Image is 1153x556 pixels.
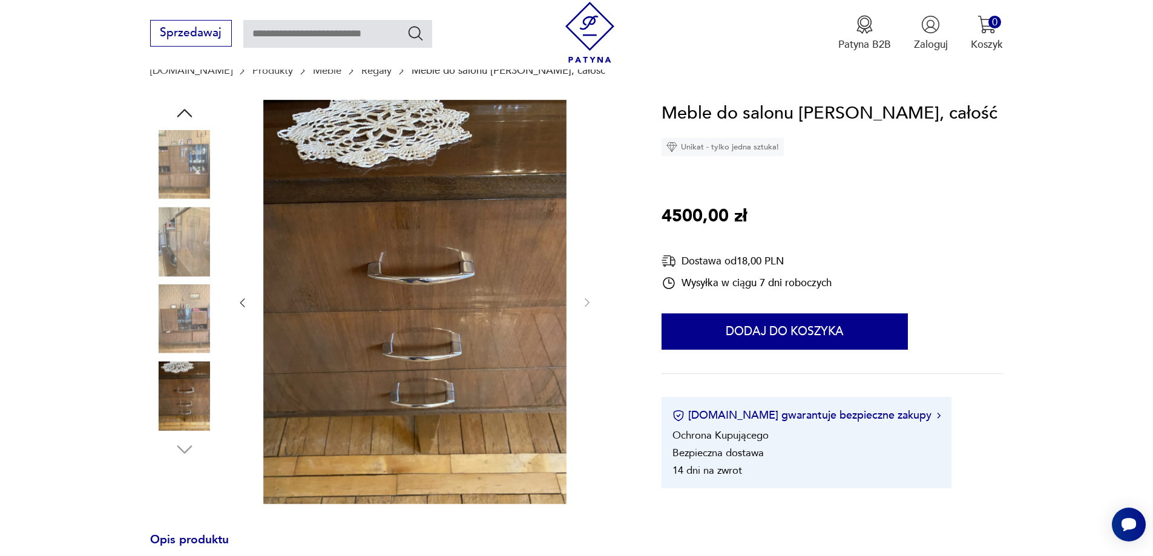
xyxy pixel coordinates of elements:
p: Zaloguj [914,38,948,51]
p: 4500,00 zł [662,203,747,231]
button: [DOMAIN_NAME] gwarantuje bezpieczne zakupy [672,408,941,423]
div: Unikat - tylko jedna sztuka! [662,138,784,156]
a: [DOMAIN_NAME] [150,65,232,76]
img: Ikona koszyka [977,15,996,34]
button: Sprzedawaj [150,20,232,47]
img: Zdjęcie produktu Meble do salonu Violetta, całość [150,361,219,430]
img: Ikona strzałki w prawo [937,413,941,419]
a: Sprzedawaj [150,29,232,39]
li: Bezpieczna dostawa [672,446,764,460]
button: Szukaj [407,24,424,42]
button: Dodaj do koszyka [662,313,908,350]
li: Ochrona Kupującego [672,428,769,442]
p: Meble do salonu [PERSON_NAME], całość [412,65,605,76]
p: Patyna B2B [838,38,891,51]
h1: Meble do salonu [PERSON_NAME], całość [662,100,997,128]
img: Ikona certyfikatu [672,410,685,422]
img: Ikona diamentu [666,142,677,152]
img: Ikonka użytkownika [921,15,940,34]
button: 0Koszyk [971,15,1003,51]
img: Zdjęcie produktu Meble do salonu Violetta, całość [263,100,567,504]
img: Ikona dostawy [662,253,676,269]
li: 14 dni na zwrot [672,463,742,477]
div: 0 [988,16,1001,28]
iframe: Smartsupp widget button [1112,508,1146,541]
img: Patyna - sklep z meblami i dekoracjami vintage [559,2,620,63]
img: Zdjęcie produktu Meble do salonu Violetta, całość [150,130,219,199]
img: Zdjęcie produktu Meble do salonu Violetta, całość [150,207,219,276]
a: Produkty [252,65,293,76]
button: Zaloguj [914,15,948,51]
a: Ikona medaluPatyna B2B [838,15,891,51]
p: Koszyk [971,38,1003,51]
a: Meble [313,65,341,76]
button: Patyna B2B [838,15,891,51]
img: Zdjęcie produktu Meble do salonu Violetta, całość [150,284,219,353]
div: Wysyłka w ciągu 7 dni roboczych [662,276,832,290]
a: Regały [361,65,392,76]
div: Dostawa od 18,00 PLN [662,253,832,269]
img: Ikona medalu [855,15,874,34]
